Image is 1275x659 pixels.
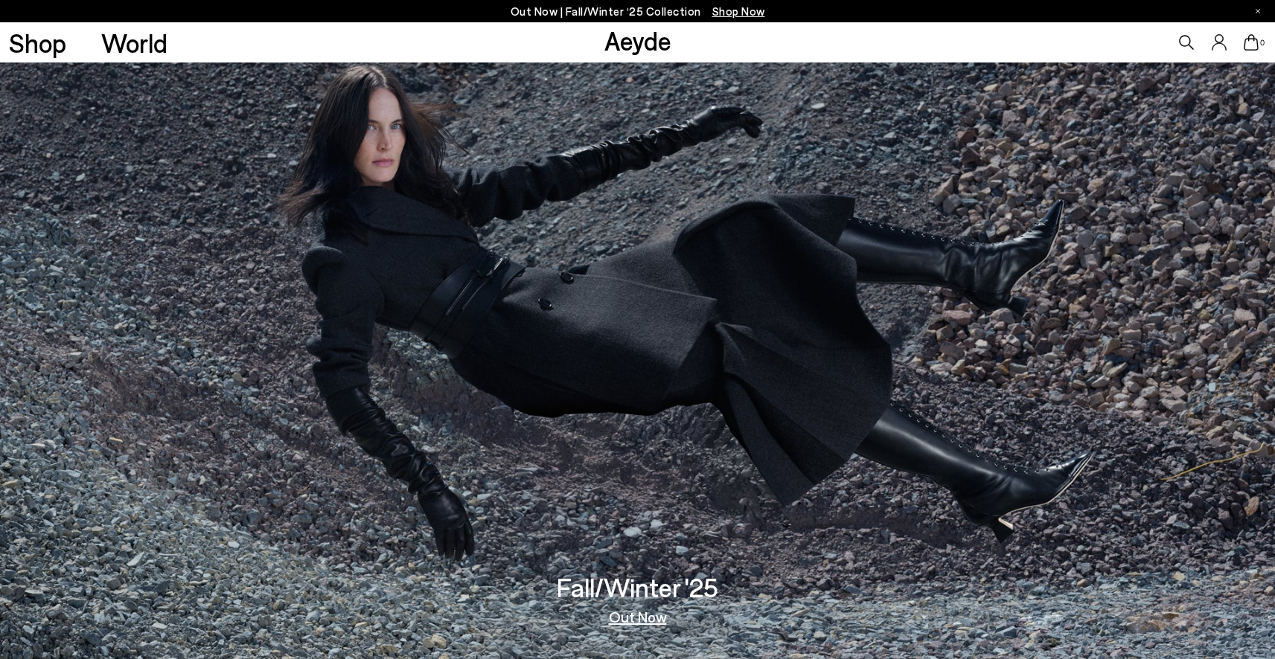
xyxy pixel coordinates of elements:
[511,2,765,21] p: Out Now | Fall/Winter ‘25 Collection
[9,30,66,56] a: Shop
[1259,39,1266,47] span: 0
[101,30,167,56] a: World
[604,25,671,56] a: Aeyde
[712,4,765,18] span: Navigate to /collections/new-in
[557,574,718,600] h3: Fall/Winter '25
[1244,34,1259,51] a: 0
[609,609,667,624] a: Out Now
